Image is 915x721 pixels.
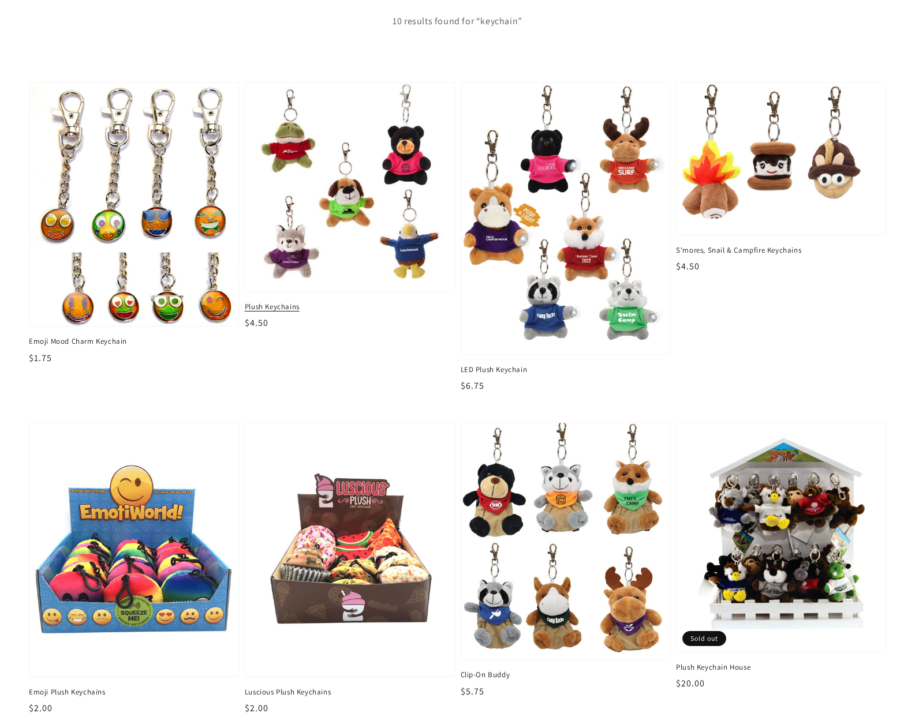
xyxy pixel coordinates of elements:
a: Plush Keychain House Plush Keychain House $20.00 [676,422,886,690]
span: $1.75 [29,352,52,364]
span: $20.00 [676,677,705,689]
span: Plush Keychain House [676,662,886,673]
span: Clip-On Buddy [461,670,671,680]
img: LED Plush Keychain [461,82,670,354]
span: $5.75 [461,685,484,697]
img: Emoji Plush Keychains [29,422,238,677]
a: Clip-On Buddy Clip-On Buddy $5.75 [461,422,671,698]
img: S'mores, Snail & Campfire Keychains [677,82,886,235]
a: LED Plush Keychain LED Plush Keychain $6.75 [461,82,671,393]
p: 10 results found for “keychain” [29,13,886,30]
span: Luscious Plush Keychains [245,687,455,697]
img: Emoji Mood Charm Keychain [29,82,238,326]
span: Sold out [682,631,726,646]
span: Emoji Plush Keychains [29,687,239,697]
span: $6.75 [461,380,484,392]
img: Plush Keychain House [677,422,886,652]
a: S'mores, Snail & Campfire Keychains S'mores, Snail & Campfire Keychains $4.50 [676,82,886,273]
a: Luscious Plush Keychains Luscious Plush Keychains $2.00 [245,422,455,715]
a: Plush Keychains Plush Keychains $4.50 [245,82,455,330]
img: Plush Keychains [242,79,457,294]
img: Clip-On Buddy [461,422,670,659]
span: Emoji Mood Charm Keychain [29,336,239,347]
span: $4.50 [245,317,268,329]
a: Emoji Plush Keychains Emoji Plush Keychains $2.00 [29,422,239,715]
span: S'mores, Snail & Campfire Keychains [676,245,886,256]
span: $4.50 [676,260,700,272]
span: LED Plush Keychain [461,365,671,375]
span: $2.00 [245,702,268,714]
span: Plush Keychains [245,302,455,312]
a: Emoji Mood Charm Keychain Emoji Mood Charm Keychain $1.75 [29,82,239,365]
span: $2.00 [29,702,53,714]
img: Luscious Plush Keychains [245,422,454,677]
